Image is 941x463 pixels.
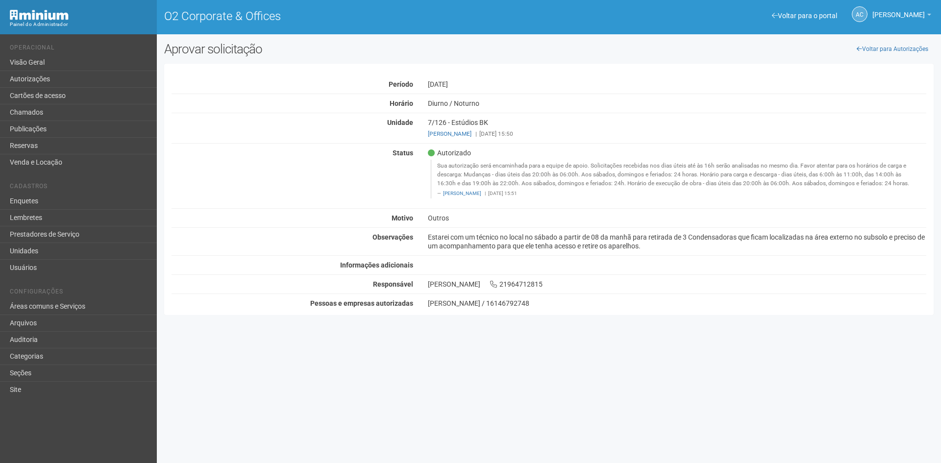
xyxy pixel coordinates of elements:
[10,44,149,54] li: Operacional
[851,42,934,56] a: Voltar para Autorizações
[428,129,926,138] div: [DATE] 15:50
[10,10,69,20] img: Minium
[390,99,413,107] strong: Horário
[872,12,931,20] a: [PERSON_NAME]
[421,280,934,289] div: [PERSON_NAME] 21964712815
[164,42,542,56] h2: Aprovar solicitação
[421,118,934,138] div: 7/126 - Estúdios BK
[393,149,413,157] strong: Status
[10,20,149,29] div: Painel do Administrador
[872,1,925,19] span: Ana Carla de Carvalho Silva
[428,299,926,308] div: [PERSON_NAME] / 16146792748
[164,10,542,23] h1: O2 Corporate & Offices
[421,99,934,108] div: Diurno / Noturno
[437,190,921,197] footer: [DATE] 15:51
[421,214,934,222] div: Outros
[485,191,486,196] span: |
[475,130,477,137] span: |
[310,299,413,307] strong: Pessoas e empresas autorizadas
[387,119,413,126] strong: Unidade
[421,80,934,89] div: [DATE]
[10,183,149,193] li: Cadastros
[10,288,149,298] li: Configurações
[373,280,413,288] strong: Responsável
[443,191,481,196] a: [PERSON_NAME]
[430,160,926,198] blockquote: Sua autorização será encaminhada para a equipe de apoio. Solicitações recebidas nos dias úteis at...
[772,12,837,20] a: Voltar para o portal
[421,233,934,250] div: Estarei com um técnico no local no sábado a partir de 08 da manhã para retirada de 3 Condensadora...
[852,6,867,22] a: AC
[428,130,471,137] a: [PERSON_NAME]
[392,214,413,222] strong: Motivo
[372,233,413,241] strong: Observações
[428,148,471,157] span: Autorizado
[389,80,413,88] strong: Período
[340,261,413,269] strong: Informações adicionais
